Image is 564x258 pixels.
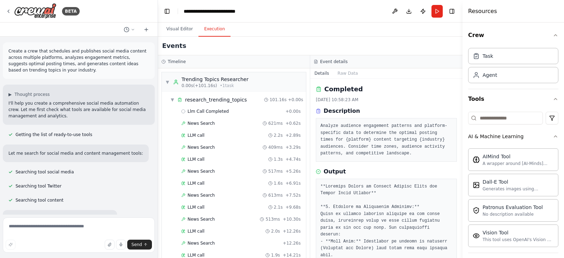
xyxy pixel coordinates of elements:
nav: breadcrumb [184,8,235,15]
button: AI & Machine Learning [468,127,558,146]
span: + 7.52s [286,192,301,198]
img: AIMindTool [473,156,480,163]
span: + 4.74s [286,156,301,162]
div: This tool uses OpenAI's Vision API to describe the contents of an image. [483,237,554,242]
span: LLM call [188,156,204,162]
img: PatronusEvalTool [473,207,480,214]
span: 0.00s (+101.16s) [182,83,217,88]
span: 2.0s [271,228,280,234]
span: + 12.26s [283,228,301,234]
button: Switch to previous chat [121,25,138,34]
div: No description available [483,211,543,217]
button: Start a new chat [141,25,152,34]
button: Hide right sidebar [447,6,457,16]
span: + 9.68s [286,204,301,210]
p: Create a crew that schedules and publishes social media content across multiple platforms, analyz... [8,48,149,73]
h3: Event details [320,59,348,64]
span: LLM call [188,133,204,138]
div: AI & Machine Learning [468,146,558,253]
button: Hide left sidebar [162,6,172,16]
p: Let me search for social media and content management tools: [8,150,143,156]
span: LLM call [188,204,204,210]
span: ▶ [8,92,12,97]
span: 409ms [268,145,283,150]
div: A wrapper around [AI-Minds]([URL][DOMAIN_NAME]). Useful for when you need answers to questions fr... [483,161,554,166]
img: Logo [14,3,56,19]
span: News Search [188,121,215,126]
span: Searching tool social media [16,169,74,175]
div: Vision Tool [483,229,554,236]
span: News Search [188,192,215,198]
div: Generates images using OpenAI's Dall-E model. [483,186,554,192]
span: LLM call [188,252,204,258]
span: + 0.00s [288,97,303,103]
span: + 3.29s [286,145,301,150]
span: + 10.30s [283,216,301,222]
span: + 5.26s [286,168,301,174]
div: Patronus Evaluation Tool [483,204,543,211]
span: Llm Call Completed [188,109,229,114]
span: 613ms [268,192,283,198]
span: + 6.91s [286,180,301,186]
span: 101.16s [270,97,287,103]
span: ▼ [170,97,174,103]
span: Send [131,242,142,247]
span: ▼ [165,79,170,85]
span: 621ms [268,121,283,126]
button: Details [310,68,333,78]
span: + 2.89s [286,133,301,138]
div: Task [483,53,493,60]
button: ▶Thought process [8,92,50,97]
div: Agent [483,72,497,79]
div: [DATE] 10:58:23 AM [316,97,457,103]
button: Improve this prompt [6,240,16,250]
span: 1.6s [274,180,283,186]
button: Click to speak your automation idea [116,240,126,250]
span: Searching tool Twitter [16,183,61,189]
span: News Search [188,216,215,222]
button: Send [127,240,152,250]
button: Visual Editor [161,22,198,37]
button: Raw Data [333,68,362,78]
span: LLM call [188,180,204,186]
span: 2.1s [274,204,283,210]
h3: Timeline [168,59,186,64]
span: + 0.00s [286,109,301,114]
span: 2.2s [274,133,283,138]
button: Upload files [105,240,115,250]
h3: Output [324,167,346,176]
p: I'll help you create a comprehensive social media automation crew. Let me first check what tools ... [8,100,149,119]
div: AI & Machine Learning [468,133,523,140]
div: BETA [62,7,80,16]
img: VisionTool [473,232,480,239]
button: Execution [198,22,231,37]
span: 513ms [265,216,280,222]
span: Searching tool content [16,197,63,203]
button: Tools [468,89,558,109]
span: + 12.26s [283,240,301,246]
span: • 1 task [220,83,234,88]
span: News Search [188,145,215,150]
span: LLM call [188,228,204,234]
span: 1.9s [271,252,280,258]
pre: Analyze audience engagement patterns and platform-specific data to determine the optimal posting ... [320,123,452,157]
span: Getting the list of ready-to-use tools [16,132,92,137]
span: + 0.62s [286,121,301,126]
span: 517ms [268,168,283,174]
h2: Events [162,41,186,51]
span: News Search [188,168,215,174]
button: Crew [468,25,558,45]
span: research_trending_topics [185,96,247,103]
div: AIMind Tool [483,153,554,160]
div: Dall-E Tool [483,178,554,185]
span: Thought process [14,92,50,97]
span: News Search [188,240,215,246]
h2: Completed [324,84,363,94]
h4: Resources [468,7,497,16]
span: 1.3s [274,156,283,162]
div: Trending Topics Researcher [182,76,249,83]
h3: Description [324,107,360,115]
span: + 14.21s [283,252,301,258]
div: Crew [468,45,558,89]
img: DallETool [473,182,480,189]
